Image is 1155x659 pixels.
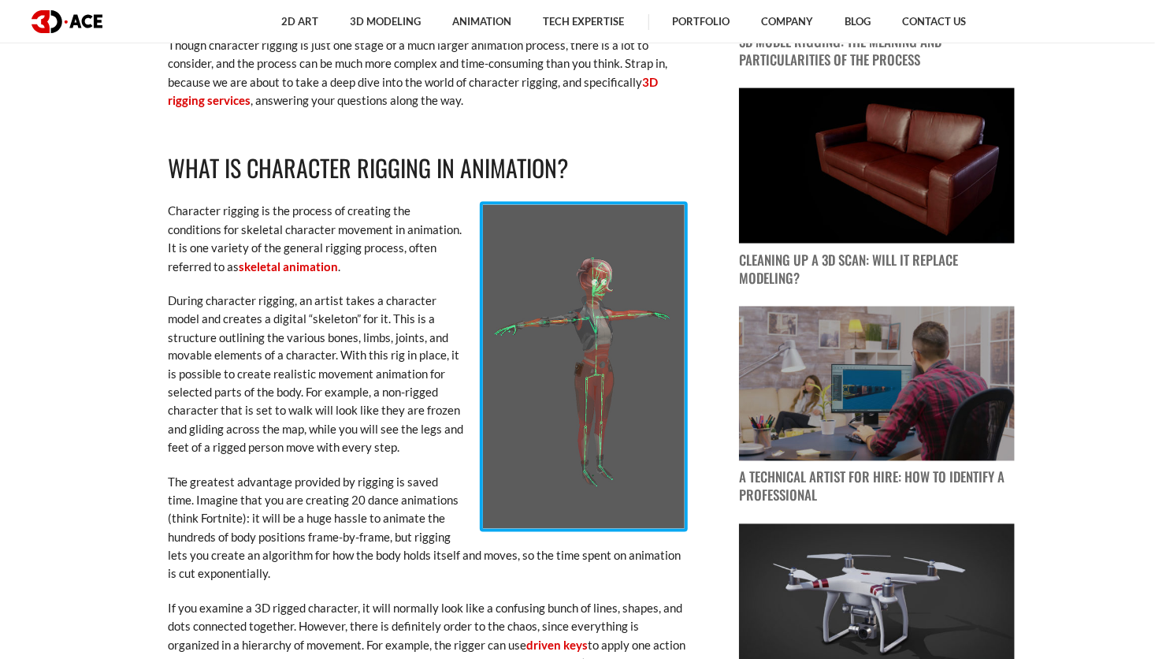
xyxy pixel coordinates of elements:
p: 3D Model Rigging: The Meaning and Particularities of the Process [739,33,1015,69]
img: blog post image [739,88,1015,244]
p: Cleaning Up a 3D Scan: Will It Replace Modeling? [739,251,1015,288]
h2: What is Character Rigging in Animation? [168,150,688,187]
a: blog post image Cleaning Up a 3D Scan: Will It Replace Modeling? [739,88,1015,288]
a: blog post image A Technical Artist for Hire: How to Identify a Professional [739,307,1015,506]
p: A Technical Artist for Hire: How to Identify a Professional [739,469,1015,505]
img: logo dark [32,10,102,33]
p: The greatest advantage provided by rigging is saved time. Imagine that you are creating 20 dance ... [168,474,688,584]
p: During character rigging, an artist takes a character model and creates a digital “skeleton” for ... [168,292,688,458]
img: blog post image [739,307,1015,462]
a: skeletal animation [239,259,338,274]
a: driven keys [526,639,588,653]
p: Though character rigging is just one stage of a much larger animation process, there is a lot to ... [168,36,688,110]
img: Character Rigging in Animation [480,202,688,531]
p: Character rigging is the process of creating the conditions for skeletal character movement in an... [168,202,688,276]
